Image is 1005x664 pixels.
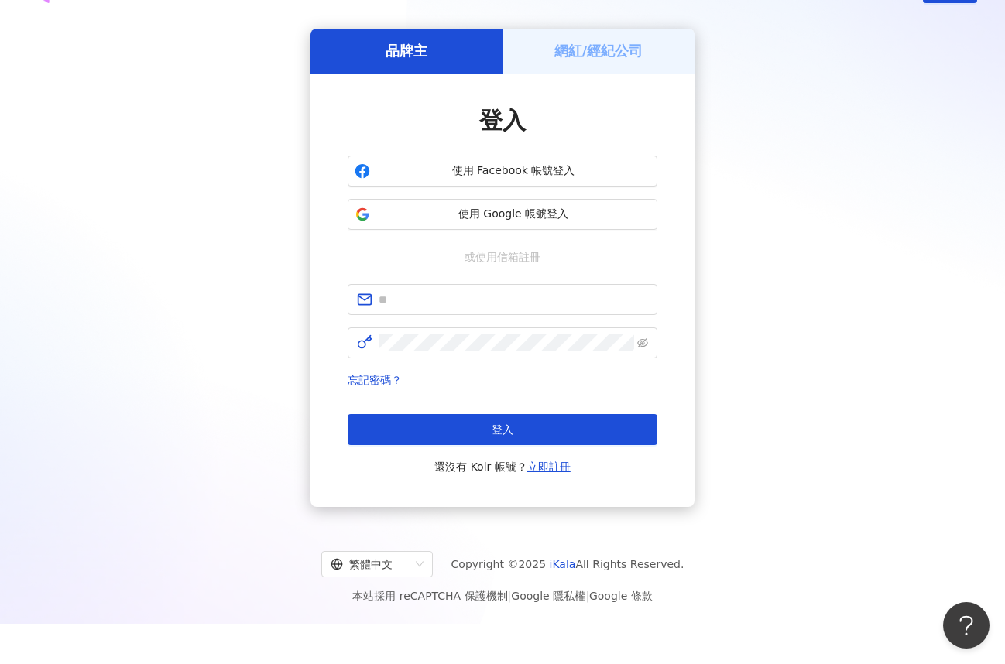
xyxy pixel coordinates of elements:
span: 本站採用 reCAPTCHA 保護機制 [352,587,652,605]
span: 使用 Google 帳號登入 [376,207,650,222]
span: eye-invisible [637,337,648,348]
span: 或使用信箱註冊 [454,248,551,265]
span: | [508,590,512,602]
h5: 網紅/經紀公司 [554,41,643,60]
a: Google 條款 [589,590,653,602]
span: | [585,590,589,602]
span: 登入 [492,423,513,436]
button: 使用 Google 帳號登入 [348,199,657,230]
span: Copyright © 2025 All Rights Reserved. [451,555,684,573]
h5: 品牌主 [386,41,427,60]
span: 使用 Facebook 帳號登入 [376,163,650,179]
a: iKala [550,558,576,570]
div: 繁體中文 [331,552,410,577]
iframe: Help Scout Beacon - Open [943,602,990,649]
span: 還沒有 Kolr 帳號？ [434,457,571,476]
a: Google 隱私權 [511,590,585,602]
button: 使用 Facebook 帳號登入 [348,156,657,187]
span: 登入 [479,107,526,134]
button: 登入 [348,414,657,445]
a: 忘記密碼？ [348,374,402,386]
a: 立即註冊 [527,460,571,473]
